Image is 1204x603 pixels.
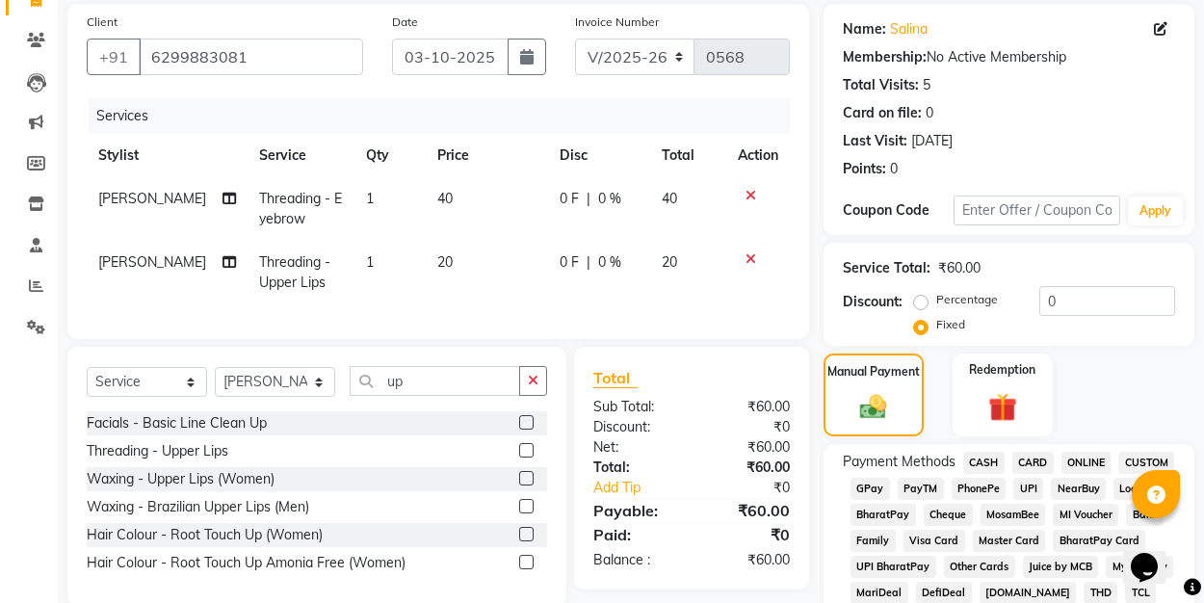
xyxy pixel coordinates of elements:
[1051,478,1106,500] span: NearBuy
[87,413,267,433] div: Facials - Basic Line Clean Up
[980,390,1026,426] img: _gift.svg
[1128,197,1183,225] button: Apply
[259,190,342,227] span: Threading - Eyebrow
[579,523,692,546] div: Paid:
[692,417,804,437] div: ₹0
[437,253,453,271] span: 20
[851,392,895,423] img: _cash.svg
[593,368,638,388] span: Total
[843,131,907,151] div: Last Visit:
[711,478,804,498] div: ₹0
[843,159,886,179] div: Points:
[1118,452,1174,474] span: CUSTOM
[259,253,330,291] span: Threading - Upper Lips
[851,478,890,500] span: GPay
[598,189,621,209] span: 0 %
[579,550,692,570] div: Balance :
[973,530,1046,552] span: Master Card
[903,530,965,552] span: Visa Card
[426,134,548,177] th: Price
[692,550,804,570] div: ₹60.00
[954,196,1120,225] input: Enter Offer / Coupon Code
[851,504,916,526] span: BharatPay
[827,363,920,380] label: Manual Payment
[890,19,928,39] a: Salina
[843,452,955,472] span: Payment Methods
[548,134,650,177] th: Disc
[587,189,590,209] span: |
[1053,504,1118,526] span: MI Voucher
[575,13,659,31] label: Invoice Number
[437,190,453,207] span: 40
[843,75,919,95] div: Total Visits:
[1126,504,1164,526] span: Bank
[692,499,804,522] div: ₹60.00
[1106,556,1173,578] span: MyT Money
[579,458,692,478] div: Total:
[1012,452,1054,474] span: CARD
[98,253,206,271] span: [PERSON_NAME]
[692,523,804,546] div: ₹0
[843,103,922,123] div: Card on file:
[560,252,579,273] span: 0 F
[981,504,1046,526] span: MosamBee
[1113,478,1150,500] span: Loan
[938,258,981,278] div: ₹60.00
[87,39,141,75] button: +91
[843,47,1175,67] div: No Active Membership
[560,189,579,209] span: 0 F
[843,200,954,221] div: Coupon Code
[963,452,1005,474] span: CASH
[366,190,374,207] span: 1
[1123,526,1185,584] iframe: chat widget
[662,190,677,207] span: 40
[851,556,936,578] span: UPI BharatPay
[354,134,426,177] th: Qty
[843,258,930,278] div: Service Total:
[587,252,590,273] span: |
[851,530,896,552] span: Family
[87,441,228,461] div: Threading - Upper Lips
[598,252,621,273] span: 0 %
[366,253,374,271] span: 1
[924,504,973,526] span: Cheque
[579,499,692,522] div: Payable:
[923,75,930,95] div: 5
[843,292,903,312] div: Discount:
[89,98,804,134] div: Services
[98,190,206,207] span: [PERSON_NAME]
[87,525,323,545] div: Hair Colour - Root Touch Up (Women)
[692,437,804,458] div: ₹60.00
[1053,530,1145,552] span: BharatPay Card
[898,478,944,500] span: PayTM
[579,417,692,437] div: Discount:
[350,366,520,396] input: Search or Scan
[692,458,804,478] div: ₹60.00
[1013,478,1043,500] span: UPI
[969,361,1035,379] label: Redemption
[944,556,1015,578] span: Other Cards
[843,47,927,67] div: Membership:
[87,497,309,517] div: Waxing - Brazilian Upper Lips (Men)
[911,131,953,151] div: [DATE]
[579,478,710,498] a: Add Tip
[936,316,965,333] label: Fixed
[579,437,692,458] div: Net:
[726,134,790,177] th: Action
[87,553,406,573] div: Hair Colour - Root Touch Up Amonia Free (Women)
[926,103,933,123] div: 0
[1061,452,1112,474] span: ONLINE
[662,253,677,271] span: 20
[87,13,118,31] label: Client
[1023,556,1099,578] span: Juice by MCB
[87,469,275,489] div: Waxing - Upper Lips (Women)
[87,134,248,177] th: Stylist
[392,13,418,31] label: Date
[579,397,692,417] div: Sub Total:
[936,291,998,308] label: Percentage
[890,159,898,179] div: 0
[650,134,726,177] th: Total
[692,397,804,417] div: ₹60.00
[139,39,363,75] input: Search by Name/Mobile/Email/Code
[248,134,354,177] th: Service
